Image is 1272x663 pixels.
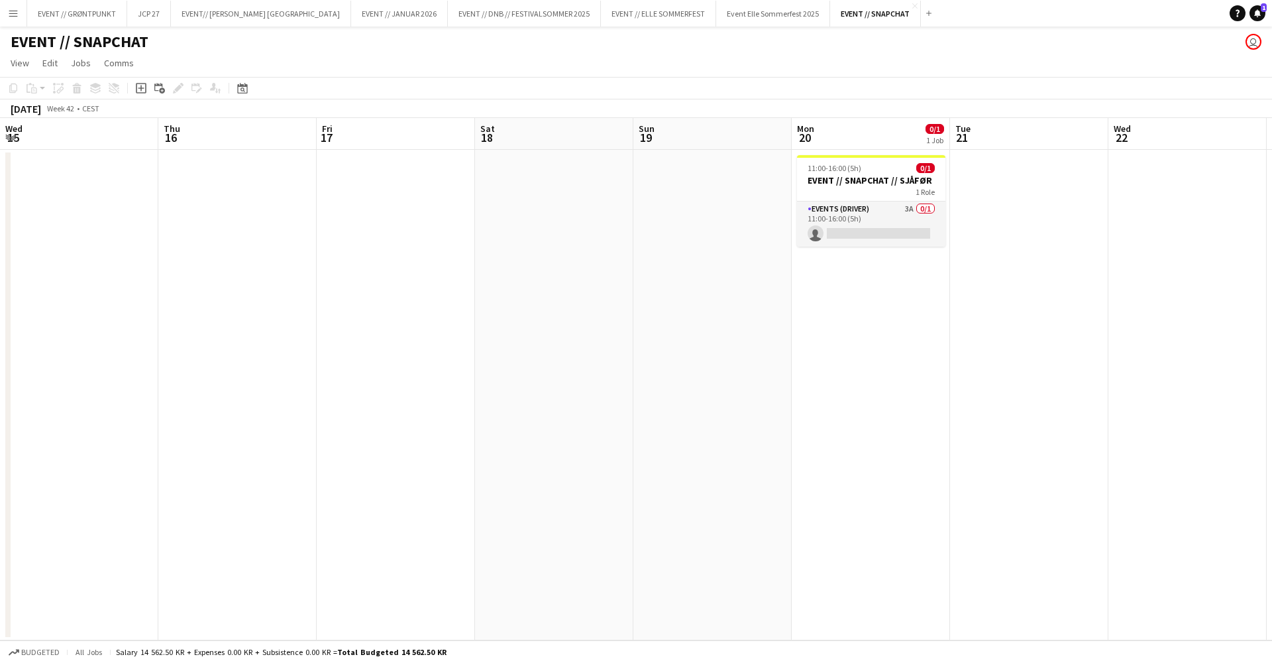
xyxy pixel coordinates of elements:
[5,54,34,72] a: View
[104,57,134,69] span: Comms
[171,1,351,27] button: EVENT// [PERSON_NAME] [GEOGRAPHIC_DATA]
[953,130,971,145] span: 21
[5,123,23,135] span: Wed
[7,645,62,660] button: Budgeted
[916,187,935,197] span: 1 Role
[351,1,448,27] button: EVENT // JANUAR 2026
[44,103,77,113] span: Week 42
[797,155,945,247] app-job-card: 11:00-16:00 (5h)0/1EVENT // SNAPCHAT // SJÅFØR1 RoleEvents (Driver)3A0/111:00-16:00 (5h)
[11,102,41,115] div: [DATE]
[716,1,830,27] button: Event Elle Sommerfest 2025
[1114,123,1131,135] span: Wed
[73,647,105,657] span: All jobs
[1112,130,1131,145] span: 22
[21,648,60,657] span: Budgeted
[797,123,814,135] span: Mon
[164,123,180,135] span: Thu
[926,124,944,134] span: 0/1
[830,1,921,27] button: EVENT // SNAPCHAT
[480,123,495,135] span: Sat
[637,130,655,145] span: 19
[37,54,63,72] a: Edit
[66,54,96,72] a: Jobs
[162,130,180,145] span: 16
[448,1,601,27] button: EVENT // DNB // FESTIVALSOMMER 2025
[3,130,23,145] span: 15
[601,1,716,27] button: EVENT // ELLE SOMMERFEST
[639,123,655,135] span: Sun
[322,123,333,135] span: Fri
[926,135,943,145] div: 1 Job
[1249,5,1265,21] a: 1
[99,54,139,72] a: Comms
[71,57,91,69] span: Jobs
[320,130,333,145] span: 17
[82,103,99,113] div: CEST
[797,174,945,186] h3: EVENT // SNAPCHAT // SJÅFØR
[955,123,971,135] span: Tue
[1261,3,1267,12] span: 1
[27,1,127,27] button: EVENT // GRØNTPUNKT
[116,647,447,657] div: Salary 14 562.50 KR + Expenses 0.00 KR + Subsistence 0.00 KR =
[337,647,447,657] span: Total Budgeted 14 562.50 KR
[797,202,945,247] app-card-role: Events (Driver)3A0/111:00-16:00 (5h)
[11,32,148,52] h1: EVENT // SNAPCHAT
[11,57,29,69] span: View
[1245,34,1261,50] app-user-avatar: Daniel Andersen
[795,130,814,145] span: 20
[127,1,171,27] button: JCP 27
[916,163,935,173] span: 0/1
[42,57,58,69] span: Edit
[808,163,861,173] span: 11:00-16:00 (5h)
[478,130,495,145] span: 18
